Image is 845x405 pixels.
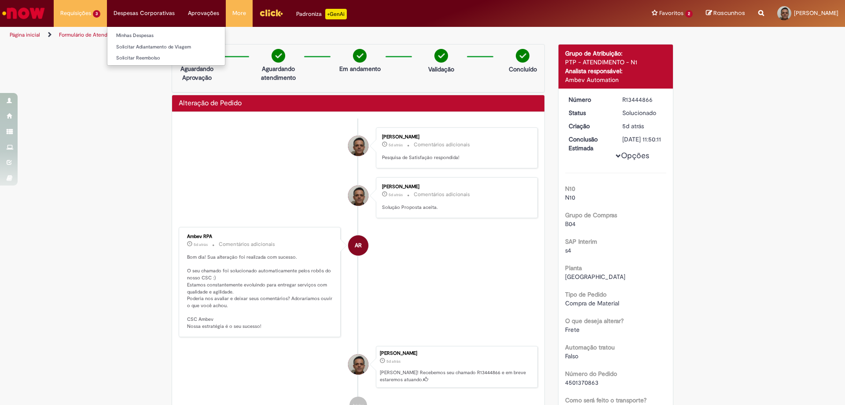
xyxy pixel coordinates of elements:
[565,75,667,84] div: Ambev Automation
[565,193,575,201] span: N10
[348,235,368,256] div: Ambev RPA
[232,9,246,18] span: More
[565,290,606,298] b: Tipo de Pedido
[187,254,334,330] p: Bom dia! Sua alteração foi realizada com sucesso. O seu chamado foi solucionado automaticamente p...
[107,53,225,63] a: Solicitar Reembolso
[565,317,624,325] b: O que deseja alterar?
[382,184,529,189] div: [PERSON_NAME]
[562,108,616,117] dt: Status
[7,27,557,43] ul: Trilhas de página
[194,242,208,247] span: 5d atrás
[188,9,219,18] span: Aprovações
[565,220,576,228] span: B04
[386,359,400,364] span: 5d atrás
[428,65,454,74] p: Validação
[386,359,400,364] time: 25/08/2025 15:10:08
[565,67,667,75] div: Analista responsável:
[562,135,616,152] dt: Conclusão Estimada
[325,9,347,19] p: +GenAi
[348,136,368,156] div: Welber Teixeira Gomes
[1,4,46,22] img: ServiceNow
[348,354,368,375] div: Welber Teixeira Gomes
[565,49,667,58] div: Grupo de Atribuição:
[516,49,529,63] img: check-circle-green.png
[389,192,403,197] span: 5d atrás
[187,234,334,239] div: Ambev RPA
[107,26,225,66] ul: Despesas Corporativas
[565,396,647,404] b: Como será feito o transporte?
[219,241,275,248] small: Comentários adicionais
[565,370,617,378] b: Número do Pedido
[179,346,538,388] li: Welber Teixeira Gomes
[60,9,91,18] span: Requisições
[713,9,745,17] span: Rascunhos
[339,64,381,73] p: Em andamento
[389,142,403,148] time: 26/08/2025 09:40:09
[659,9,683,18] span: Favoritos
[794,9,838,17] span: [PERSON_NAME]
[622,122,644,130] time: 25/08/2025 15:10:08
[389,192,403,197] time: 26/08/2025 09:40:00
[565,185,575,193] b: N10
[380,351,533,356] div: [PERSON_NAME]
[565,326,580,334] span: Frete
[565,264,582,272] b: Planta
[565,238,597,245] b: SAP Interim
[414,191,470,198] small: Comentários adicionais
[685,10,693,18] span: 2
[382,134,529,140] div: [PERSON_NAME]
[10,31,40,38] a: Página inicial
[565,299,619,307] span: Compra de Material
[257,64,300,82] p: Aguardando atendimento
[565,352,578,360] span: Falso
[565,273,625,281] span: [GEOGRAPHIC_DATA]
[194,242,208,247] time: 26/08/2025 08:06:21
[565,211,617,219] b: Grupo de Compras
[179,100,242,108] h2: Alteração de Pedido Histórico de tíquete
[509,65,537,74] p: Concluído
[389,142,403,148] span: 5d atrás
[353,49,367,63] img: check-circle-green.png
[176,64,218,82] p: Aguardando Aprovação
[59,31,124,38] a: Formulário de Atendimento
[622,108,663,117] div: Solucionado
[562,122,616,130] dt: Criação
[382,204,529,211] p: Solução Proposta aceita.
[434,49,448,63] img: check-circle-green.png
[622,135,663,144] div: [DATE] 11:50:11
[622,95,663,104] div: R13444866
[622,122,663,130] div: 25/08/2025 15:10:08
[259,6,283,19] img: click_logo_yellow_360x200.png
[107,31,225,41] a: Minhas Despesas
[565,246,571,254] span: s4
[562,95,616,104] dt: Número
[93,10,100,18] span: 3
[382,154,529,161] p: Pesquisa de Satisfação respondida!
[272,49,285,63] img: check-circle-green.png
[565,379,599,386] span: 4501370863
[348,186,368,206] div: Welber Teixeira Gomes
[380,369,533,383] p: [PERSON_NAME]! Recebemos seu chamado R13444866 e em breve estaremos atuando.
[114,9,175,18] span: Despesas Corporativas
[414,141,470,149] small: Comentários adicionais
[565,343,615,351] b: Automação tratou
[622,122,644,130] span: 5d atrás
[565,58,667,67] div: PTP - ATENDIMENTO - N1
[355,235,362,256] span: AR
[107,42,225,52] a: Solicitar Adiantamento de Viagem
[296,9,347,19] div: Padroniza
[706,9,745,18] a: Rascunhos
